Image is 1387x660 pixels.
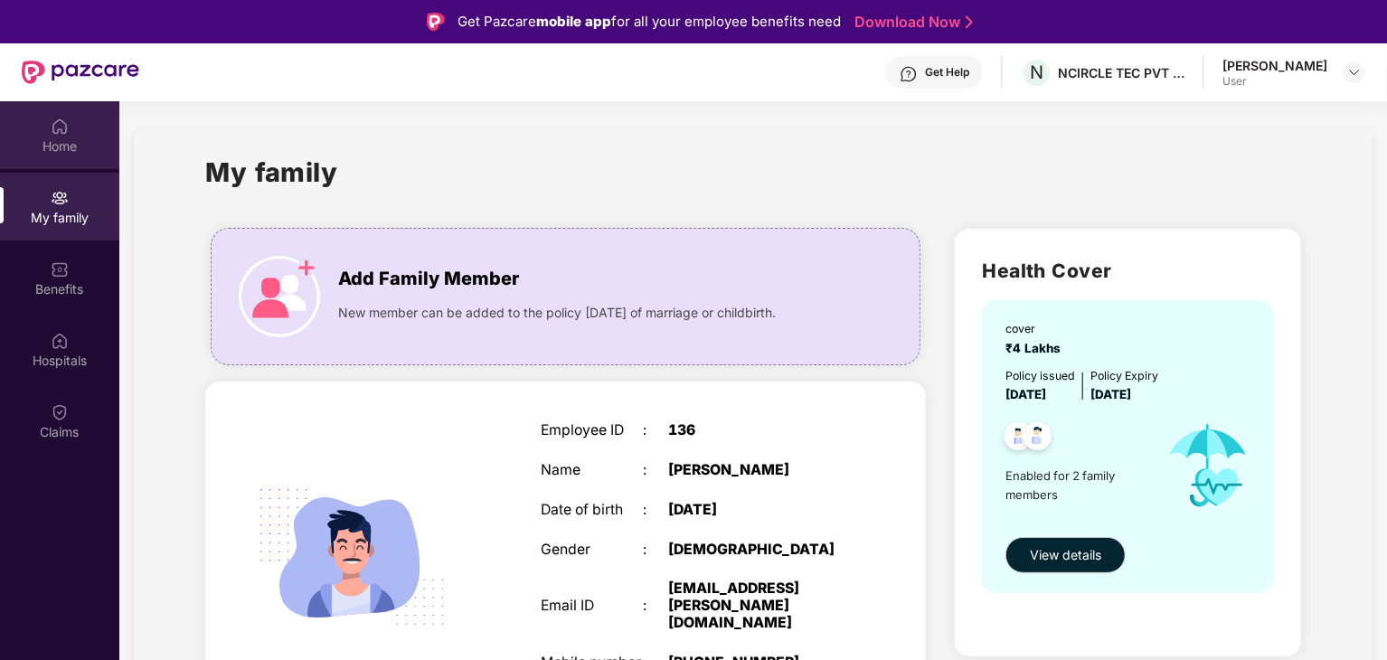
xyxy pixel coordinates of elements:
div: [DATE] [668,502,847,519]
span: N [1030,61,1043,83]
img: svg+xml;base64,PHN2ZyBpZD0iQ2xhaW0iIHhtbG5zPSJodHRwOi8vd3d3LnczLm9yZy8yMDAwL3N2ZyIgd2lkdGg9IjIwIi... [51,403,69,421]
div: : [643,422,668,439]
a: Download Now [854,13,967,32]
div: Name [541,462,643,479]
div: User [1222,74,1327,89]
img: Stroke [966,13,973,32]
span: [DATE] [1090,387,1131,401]
img: svg+xml;base64,PHN2ZyBpZD0iSG9zcGl0YWxzIiB4bWxucz0iaHR0cDovL3d3dy53My5vcmcvMjAwMC9zdmciIHdpZHRoPS... [51,332,69,350]
h1: My family [205,152,338,193]
div: NCIRCLE TEC PVT LTD [1058,64,1184,81]
div: Email ID [541,598,643,615]
img: svg+xml;base64,PHN2ZyBpZD0iSG9tZSIgeG1sbnM9Imh0dHA6Ly93d3cudzMub3JnLzIwMDAvc3ZnIiB3aWR0aD0iMjAiIG... [51,118,69,136]
div: [DEMOGRAPHIC_DATA] [668,542,847,559]
span: ₹4 Lakhs [1005,341,1068,355]
img: svg+xml;base64,PHN2ZyBpZD0iRHJvcGRvd24tMzJ4MzIiIHhtbG5zPSJodHRwOi8vd3d3LnczLm9yZy8yMDAwL3N2ZyIgd2... [1347,65,1362,80]
span: Enabled for 2 family members [1005,467,1150,504]
div: : [643,502,668,519]
span: Add Family Member [338,265,519,293]
div: Gender [541,542,643,559]
img: svg+xml;base64,PHN2ZyBpZD0iQmVuZWZpdHMiIHhtbG5zPSJodHRwOi8vd3d3LnczLm9yZy8yMDAwL3N2ZyIgd2lkdGg9Ij... [51,260,69,278]
div: Date of birth [541,502,643,519]
div: Employee ID [541,422,643,439]
span: [DATE] [1005,387,1046,401]
span: New member can be added to the policy [DATE] of marriage or childbirth. [338,303,776,323]
img: New Pazcare Logo [22,61,139,84]
div: Get Pazcare for all your employee benefits need [458,11,841,33]
img: icon [239,256,320,337]
img: Logo [427,13,445,31]
div: Get Help [925,65,969,80]
div: cover [1005,320,1068,337]
img: svg+xml;base64,PHN2ZyB4bWxucz0iaHR0cDovL3d3dy53My5vcmcvMjAwMC9zdmciIHdpZHRoPSI0OC45NDMiIGhlaWdodD... [1015,417,1060,461]
strong: mobile app [536,13,611,30]
div: [PERSON_NAME] [1222,57,1327,74]
div: [PERSON_NAME] [668,462,847,479]
h2: Health Cover [982,256,1274,286]
img: svg+xml;base64,PHN2ZyB3aWR0aD0iMjAiIGhlaWdodD0iMjAiIHZpZXdCb3g9IjAgMCAyMCAyMCIgZmlsbD0ibm9uZSIgeG... [51,189,69,207]
img: svg+xml;base64,PHN2ZyB4bWxucz0iaHR0cDovL3d3dy53My5vcmcvMjAwMC9zdmciIHdpZHRoPSI0OC45NDMiIGhlaWdodD... [996,417,1041,461]
div: : [643,542,668,559]
div: [EMAIL_ADDRESS][PERSON_NAME][DOMAIN_NAME] [668,580,847,631]
div: : [643,462,668,479]
div: 136 [668,422,847,439]
div: Policy issued [1005,367,1075,384]
div: : [643,598,668,615]
img: icon [1151,404,1265,527]
span: View details [1030,545,1101,565]
button: View details [1005,537,1126,573]
div: Policy Expiry [1090,367,1158,384]
img: svg+xml;base64,PHN2ZyBpZD0iSGVscC0zMngzMiIgeG1sbnM9Imh0dHA6Ly93d3cudzMub3JnLzIwMDAvc3ZnIiB3aWR0aD... [900,65,918,83]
